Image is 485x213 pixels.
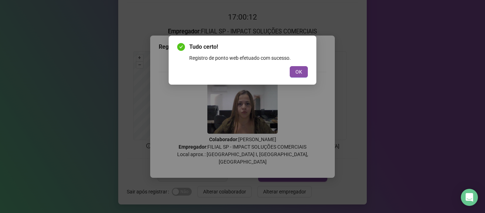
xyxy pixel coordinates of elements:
[189,54,308,62] div: Registro de ponto web efetuado com sucesso.
[295,68,302,76] span: OK
[189,43,308,51] span: Tudo certo!
[177,43,185,51] span: check-circle
[461,189,478,206] div: Open Intercom Messenger
[290,66,308,78] button: OK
